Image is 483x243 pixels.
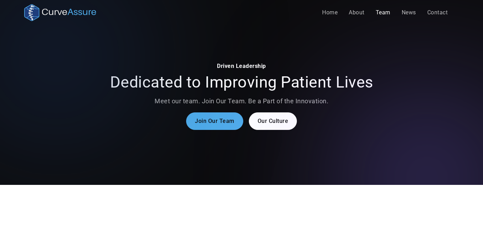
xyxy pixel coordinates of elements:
p: Meet our team. Join Our Team. Be a Part of the Innovation. [107,97,376,105]
a: About [343,6,370,20]
a: Join Our Team [186,112,243,130]
a: Home [317,6,343,20]
h2: Dedicated to Improving Patient Lives [107,73,376,91]
a: Team [370,6,396,20]
a: News [396,6,422,20]
a: Our Culture [249,112,297,130]
a: home [24,4,96,21]
a: Contact [422,6,454,20]
div: Driven Leadership [107,62,376,70]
